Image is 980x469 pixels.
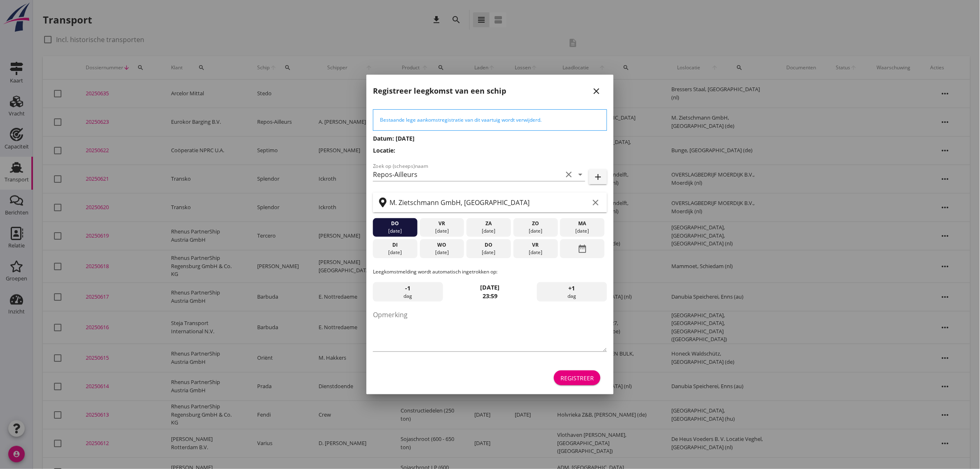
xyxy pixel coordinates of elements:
textarea: Opmerking [373,308,607,351]
i: arrow_drop_down [575,170,585,179]
div: dag [373,282,443,302]
h2: Registreer leegkomst van een schip [373,85,506,97]
div: ma [562,220,603,227]
i: close [591,86,601,96]
h3: Locatie: [373,146,607,155]
div: zo [516,220,556,227]
div: [DATE] [516,227,556,235]
div: vr [516,241,556,249]
i: date_range [577,241,587,256]
div: [DATE] [469,249,509,256]
button: Registreer [554,370,600,385]
div: Registreer [560,374,594,382]
input: Zoek op (scheeps)naam [373,168,562,181]
div: do [469,241,509,249]
div: di [375,241,415,249]
i: clear [591,198,600,207]
div: [DATE] [516,249,556,256]
div: [DATE] [469,227,509,235]
div: [DATE] [375,249,415,256]
div: [DATE] [422,227,462,235]
strong: 23:59 [483,292,497,300]
div: [DATE] [562,227,603,235]
h3: Datum: [DATE] [373,134,607,143]
input: Zoek op terminal of plaats [389,196,589,209]
i: clear [564,170,574,179]
span: +1 [569,284,575,293]
span: -1 [406,284,411,293]
p: Leegkomstmelding wordt automatisch ingetrokken op: [373,268,607,276]
div: dag [537,282,607,302]
i: add [593,172,603,182]
div: za [469,220,509,227]
strong: [DATE] [481,283,500,291]
div: Bestaande lege aankomstregistratie van dit vaartuig wordt verwijderd. [380,116,600,124]
div: [DATE] [375,227,415,235]
div: do [375,220,415,227]
div: vr [422,220,462,227]
div: wo [422,241,462,249]
div: [DATE] [422,249,462,256]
